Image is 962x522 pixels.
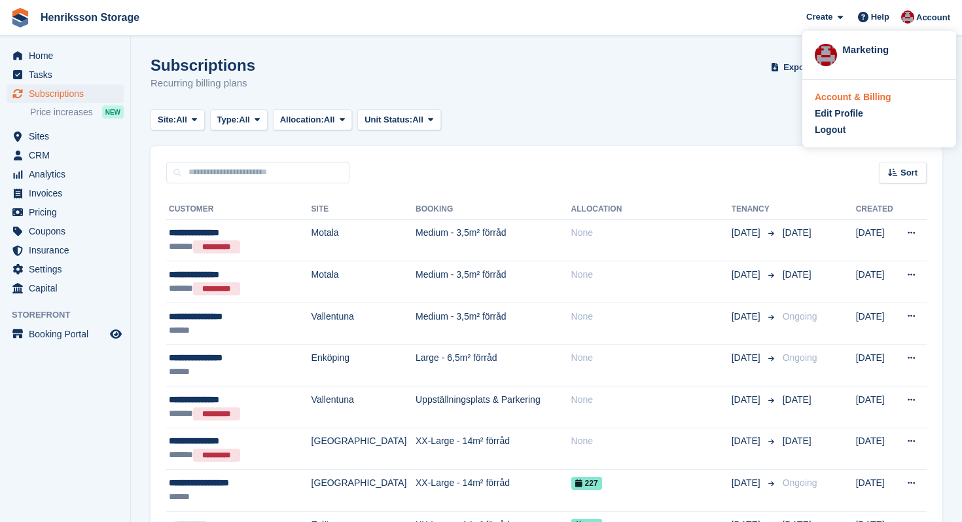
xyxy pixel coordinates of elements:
td: [DATE] [856,303,897,345]
span: [DATE] [732,351,763,365]
span: Invoices [29,184,107,202]
a: menu [7,203,124,221]
td: XX-Large - 14m² förråd [416,428,571,470]
th: Customer [166,199,312,220]
span: [DATE] [783,227,811,238]
td: [DATE] [856,428,897,470]
a: menu [7,127,124,145]
th: Booking [416,199,571,220]
img: Marketing [901,10,914,24]
p: Recurring billing plans [151,76,255,91]
img: Marketing [815,44,837,66]
h1: Subscriptions [151,56,255,74]
span: [DATE] [783,269,811,280]
th: Created [856,199,897,220]
span: All [412,113,423,126]
div: Edit Profile [815,107,863,121]
span: Settings [29,260,107,278]
span: [DATE] [732,310,763,324]
td: [DATE] [856,219,897,261]
span: All [239,113,250,126]
span: Storefront [12,308,130,322]
span: Site: [158,113,176,126]
button: Type: All [210,109,268,131]
a: menu [7,65,124,84]
span: [DATE] [783,394,811,405]
span: All [176,113,187,126]
div: Logout [815,123,846,137]
span: Account [916,11,950,24]
span: Booking Portal [29,325,107,343]
a: Price increases NEW [30,105,124,119]
td: Enköping [312,345,416,386]
span: [DATE] [732,268,763,282]
a: menu [7,165,124,183]
td: [DATE] [856,261,897,303]
a: Edit Profile [815,107,944,121]
span: All [324,113,335,126]
th: Allocation [571,199,732,220]
a: Preview store [108,326,124,342]
td: Motala [312,261,416,303]
td: XX-Large - 14m² förråd [416,470,571,512]
span: Price increases [30,106,93,119]
div: None [571,351,732,365]
a: menu [7,241,124,259]
a: menu [7,146,124,164]
td: Vallentuna [312,386,416,428]
a: Henriksson Storage [35,7,145,28]
a: Logout [815,123,944,137]
span: Tasks [29,65,107,84]
div: Marketing [842,43,944,54]
span: CRM [29,146,107,164]
span: 227 [571,477,602,490]
td: Medium - 3,5m² förråd [416,303,571,345]
div: None [571,226,732,240]
span: [DATE] [732,476,763,490]
span: [DATE] [732,434,763,448]
div: None [571,268,732,282]
button: Export [768,56,826,78]
a: menu [7,325,124,343]
span: Ongoing [783,352,817,363]
span: Coupons [29,222,107,240]
span: Create [806,10,832,24]
a: Account & Billing [815,90,944,104]
span: [DATE] [783,436,811,446]
span: Pricing [29,203,107,221]
span: Allocation: [280,113,324,126]
td: Medium - 3,5m² förråd [416,219,571,261]
td: Motala [312,219,416,261]
a: menu [7,222,124,240]
td: [GEOGRAPHIC_DATA] [312,470,416,512]
td: Vallentuna [312,303,416,345]
td: [DATE] [856,470,897,512]
span: [DATE] [732,393,763,407]
a: menu [7,184,124,202]
th: Site [312,199,416,220]
span: Sort [900,166,917,179]
span: Home [29,47,107,65]
td: Medium - 3,5m² förråd [416,261,571,303]
td: [DATE] [856,386,897,428]
span: Ongoing [783,311,817,322]
span: Type: [217,113,240,126]
td: [DATE] [856,345,897,386]
span: [DATE] [732,226,763,240]
span: Unit Status: [365,113,412,126]
span: Insurance [29,241,107,259]
div: None [571,393,732,407]
div: None [571,434,732,448]
button: Unit Status: All [357,109,440,131]
img: stora-icon-8386f47178a22dfd0bd8f6a31ec36ba5ce8667c1dd55bd0f319d3a0aa187defe.svg [10,8,30,28]
button: Site: All [151,109,205,131]
span: Export [783,61,810,74]
span: Help [871,10,889,24]
span: Ongoing [783,477,817,488]
a: menu [7,47,124,65]
span: Subscriptions [29,84,107,103]
th: Tenancy [732,199,777,220]
span: Capital [29,279,107,297]
div: Account & Billing [815,90,891,104]
td: Large - 6,5m² förråd [416,345,571,386]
